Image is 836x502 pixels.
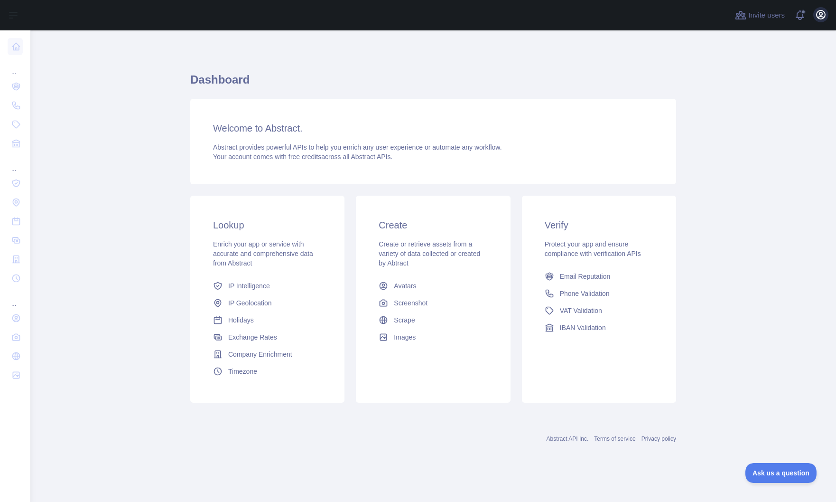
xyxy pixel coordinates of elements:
[641,436,676,442] a: Privacy policy
[379,240,480,267] span: Create or retrieve assets from a variety of data collected or created by Abtract
[375,277,491,294] a: Avatars
[375,294,491,312] a: Screenshot
[394,315,415,325] span: Scrape
[560,323,606,332] span: IBAN Validation
[594,436,635,442] a: Terms of service
[545,240,641,257] span: Protect your app and ensure compliance with verification APIs
[541,302,657,319] a: VAT Validation
[541,285,657,302] a: Phone Validation
[209,346,325,363] a: Company Enrichment
[560,272,611,281] span: Email Reputation
[209,277,325,294] a: IP Intelligence
[209,312,325,329] a: Holidays
[209,363,325,380] a: Timezone
[541,268,657,285] a: Email Reputation
[394,281,416,291] span: Avatars
[213,122,653,135] h3: Welcome to Abstract.
[228,298,272,308] span: IP Geolocation
[213,218,322,232] h3: Lookup
[228,332,277,342] span: Exchange Rates
[8,57,23,76] div: ...
[394,332,416,342] span: Images
[228,315,254,325] span: Holidays
[209,329,325,346] a: Exchange Rates
[748,10,785,21] span: Invite users
[288,153,321,161] span: free credits
[560,289,610,298] span: Phone Validation
[560,306,602,315] span: VAT Validation
[379,218,487,232] h3: Create
[733,8,787,23] button: Invite users
[228,367,257,376] span: Timezone
[190,72,676,95] h1: Dashboard
[394,298,427,308] span: Screenshot
[209,294,325,312] a: IP Geolocation
[228,350,292,359] span: Company Enrichment
[545,218,653,232] h3: Verify
[213,153,392,161] span: Your account comes with across all Abstract APIs.
[8,154,23,173] div: ...
[8,289,23,308] div: ...
[547,436,589,442] a: Abstract API Inc.
[228,281,270,291] span: IP Intelligence
[375,312,491,329] a: Scrape
[213,240,313,267] span: Enrich your app or service with accurate and comprehensive data from Abstract
[213,143,502,151] span: Abstract provides powerful APIs to help you enrich any user experience or automate any workflow.
[745,463,817,483] iframe: Toggle Customer Support
[375,329,491,346] a: Images
[541,319,657,336] a: IBAN Validation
